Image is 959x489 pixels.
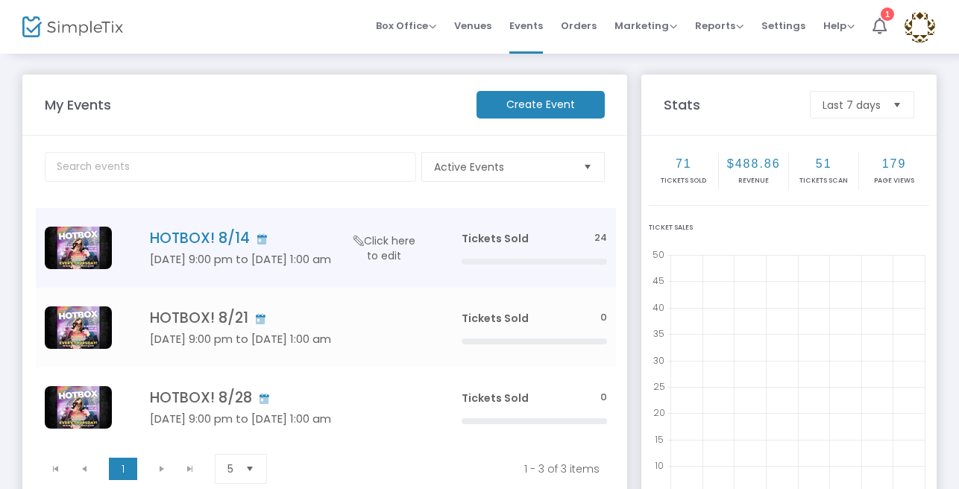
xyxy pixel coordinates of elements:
[150,332,417,346] h5: [DATE] 9:00 pm to [DATE] 1:00 am
[577,153,598,181] button: Select
[45,306,112,349] img: 638897629372597124638897623406735852FORSIMPLETIX.JPG
[881,7,894,21] div: 1
[150,389,417,406] h4: HOTBOX! 8/28
[653,327,664,340] text: 35
[653,380,665,393] text: 25
[650,176,717,186] p: Tickets sold
[594,231,607,245] span: 24
[45,386,112,429] img: 638897630561447676638897629372597124638897623406735852FORSIMPLETIX.JPG
[227,461,233,476] span: 5
[657,95,803,115] m-panel-title: Stats
[45,152,416,182] input: Search events
[861,157,928,171] h2: 179
[655,432,664,445] text: 15
[477,91,605,119] m-button: Create Event
[600,391,607,405] span: 0
[45,227,112,269] img: 638897627784047136638897623406735852FORSIMPLETIX.JPG
[649,223,929,233] div: Ticket Sales
[37,95,469,115] m-panel-title: My Events
[655,459,664,472] text: 10
[294,461,600,476] kendo-pager-info: 1 - 3 of 3 items
[150,412,417,426] h5: [DATE] 9:00 pm to [DATE] 1:00 am
[653,406,665,419] text: 20
[761,7,805,45] span: Settings
[109,458,137,480] span: Page 1
[790,157,857,171] h2: 51
[350,233,418,263] span: Click here to edit
[462,231,529,246] span: Tickets Sold
[454,7,491,45] span: Venues
[462,391,529,406] span: Tickets Sold
[653,248,664,261] text: 50
[239,455,260,483] button: Select
[823,19,855,33] span: Help
[720,157,787,171] h2: $488.86
[653,274,664,287] text: 45
[653,300,664,313] text: 40
[462,311,529,326] span: Tickets Sold
[150,230,417,247] h4: HOTBOX! 8/14
[434,160,571,174] span: Active Events
[720,176,787,186] p: Revenue
[861,176,928,186] p: Page Views
[600,311,607,325] span: 0
[509,7,543,45] span: Events
[376,19,436,33] span: Box Office
[150,253,417,266] h5: [DATE] 9:00 pm to [DATE] 1:00 am
[614,19,677,33] span: Marketing
[150,309,417,326] h4: HOTBOX! 8/21
[653,353,664,366] text: 30
[790,176,857,186] p: Tickets Scan
[887,92,908,118] button: Select
[561,7,597,45] span: Orders
[36,208,616,447] div: Data table
[650,157,717,171] h2: 71
[823,98,881,113] span: Last 7 days
[695,19,743,33] span: Reports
